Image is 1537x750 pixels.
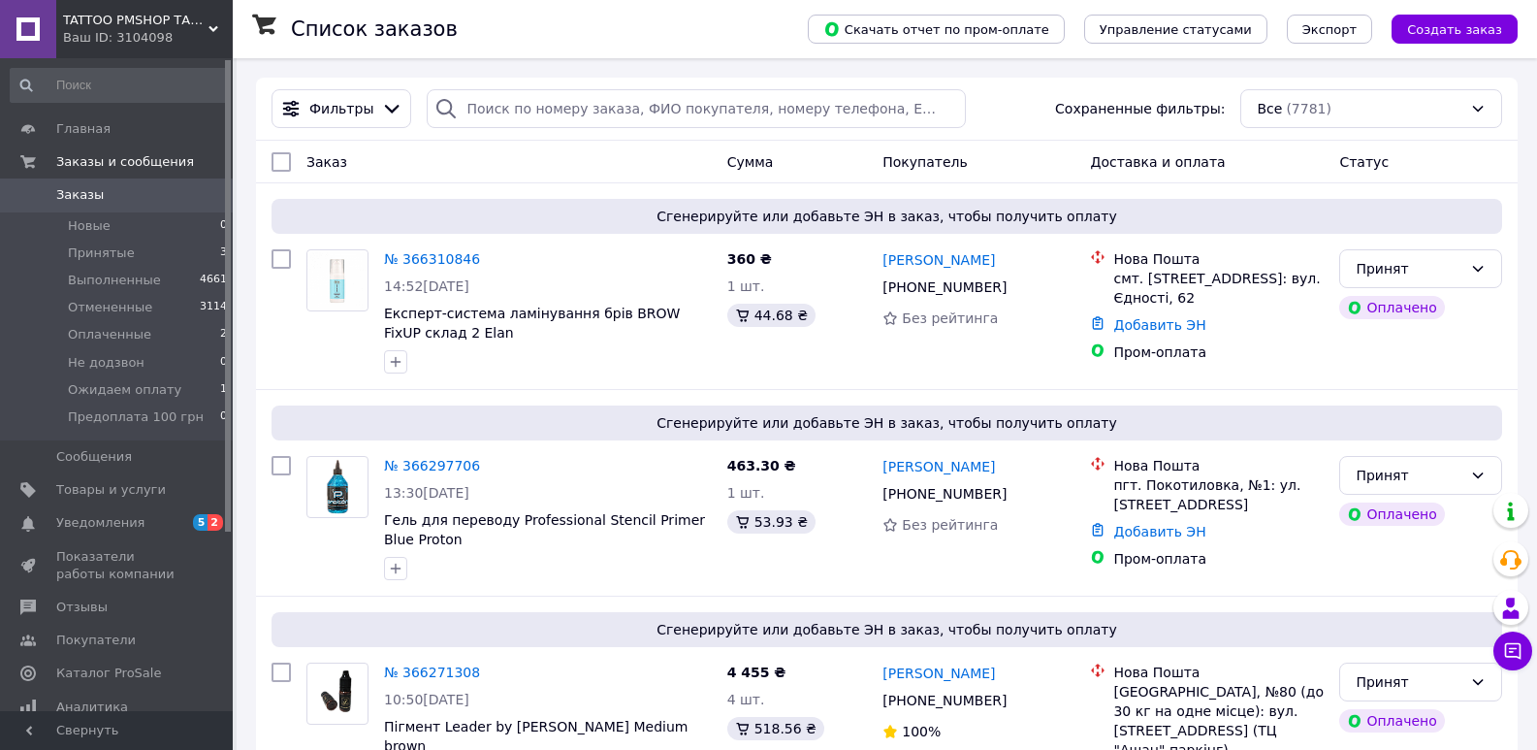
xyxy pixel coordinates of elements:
span: TATTOO PMSHOP ТАТУШЕЧКА [63,12,208,29]
button: Скачать отчет по пром-оплате [808,15,1065,44]
span: Сохраненные фильтры: [1055,99,1225,118]
span: Новые [68,217,111,235]
span: Заказ [306,154,347,170]
span: 0 [220,354,227,372]
span: Без рейтинга [902,310,998,326]
span: 4661 [200,272,227,289]
span: 13:30[DATE] [384,485,469,501]
img: Фото товару [307,664,368,724]
span: 100% [902,724,941,739]
button: Экспорт [1287,15,1372,44]
button: Создать заказ [1392,15,1518,44]
span: 5 [193,514,208,531]
span: 3 [220,245,227,262]
span: 4 шт. [727,692,765,707]
span: 10:50[DATE] [384,692,469,707]
a: № 366310846 [384,251,480,267]
div: [PHONE_NUMBER] [879,687,1010,714]
span: Каталог ProSale [56,665,161,682]
button: Чат с покупателем [1493,632,1532,670]
span: Отзывы [56,599,108,616]
span: Отмененные [68,299,152,316]
div: пгт. Покотиловка, №1: ул. [STREET_ADDRESS] [1113,475,1324,514]
div: Оплачено [1339,296,1444,319]
div: Принят [1356,465,1462,486]
span: Покупатель [882,154,968,170]
span: Оплаченные [68,326,151,343]
a: [PERSON_NAME] [882,457,995,476]
div: Пром-оплата [1113,342,1324,362]
span: 463.30 ₴ [727,458,796,473]
div: смт. [STREET_ADDRESS]: вул. Єдності, 62 [1113,269,1324,308]
a: Фото товару [306,663,368,725]
span: Принятые [68,245,135,262]
span: Управление статусами [1100,22,1252,37]
a: Добавить ЭН [1113,524,1205,539]
div: Нова Пошта [1113,249,1324,269]
span: Главная [56,120,111,138]
span: Предоплата 100 грн [68,408,204,426]
a: [PERSON_NAME] [882,250,995,270]
span: 360 ₴ [727,251,772,267]
span: 1 шт. [727,485,765,501]
span: Создать заказ [1407,22,1502,37]
div: Оплачено [1339,503,1444,526]
span: 0 [220,217,227,235]
span: Показатели работы компании [56,548,179,583]
span: 4 455 ₴ [727,665,786,680]
img: Фото товару [307,252,368,309]
span: Сообщения [56,448,132,466]
span: Без рейтинга [902,517,998,533]
div: 518.56 ₴ [727,717,824,740]
a: [PERSON_NAME] [882,664,995,683]
span: Статус [1339,154,1389,170]
a: № 366271308 [384,665,480,680]
span: Аналитика [56,699,128,716]
span: Сумма [727,154,774,170]
div: Нова Пошта [1113,456,1324,475]
h1: Список заказов [291,17,458,41]
div: Ваш ID: 3104098 [63,29,233,47]
span: Сгенерируйте или добавьте ЭН в заказ, чтобы получить оплату [279,207,1494,226]
span: Фильтры [309,99,373,118]
span: Доставка и оплата [1090,154,1225,170]
span: Все [1257,99,1282,118]
span: Выполненные [68,272,161,289]
span: 2 [220,326,227,343]
span: 0 [220,408,227,426]
input: Поиск по номеру заказа, ФИО покупателя, номеру телефона, Email, номеру накладной [427,89,965,128]
a: Фото товару [306,249,368,311]
button: Управление статусами [1084,15,1267,44]
span: Ожидаем оплату [68,381,181,399]
img: Фото товару [307,457,368,517]
a: Фото товару [306,456,368,518]
span: 3114 [200,299,227,316]
span: Сгенерируйте или добавьте ЭН в заказ, чтобы получить оплату [279,413,1494,433]
span: 1 [220,381,227,399]
span: Не додзвон [68,354,144,372]
span: Заказы и сообщения [56,153,194,171]
a: Создать заказ [1372,20,1518,36]
div: Принят [1356,258,1462,279]
span: Товары и услуги [56,481,166,499]
span: 14:52[DATE] [384,278,469,294]
span: (7781) [1286,101,1331,116]
input: Поиск [10,68,229,103]
a: Експерт-система ламінування брів BROW FixUP склад 2 Elan [384,306,680,341]
div: [PHONE_NUMBER] [879,480,1010,507]
span: Уведомления [56,514,144,532]
span: Скачать отчет по пром-оплате [823,20,1049,38]
a: № 366297706 [384,458,480,473]
span: Заказы [56,186,104,204]
div: [PHONE_NUMBER] [879,274,1010,301]
span: 1 шт. [727,278,765,294]
span: Сгенерируйте или добавьте ЭН в заказ, чтобы получить оплату [279,620,1494,639]
span: Экспорт [1302,22,1357,37]
div: Принят [1356,671,1462,693]
div: Пром-оплата [1113,549,1324,569]
div: 53.93 ₴ [727,510,816,534]
a: Гель для переводу Professional Stencil Primer Blue Proton [384,512,705,547]
a: Добавить ЭН [1113,317,1205,333]
span: Покупатели [56,632,136,649]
